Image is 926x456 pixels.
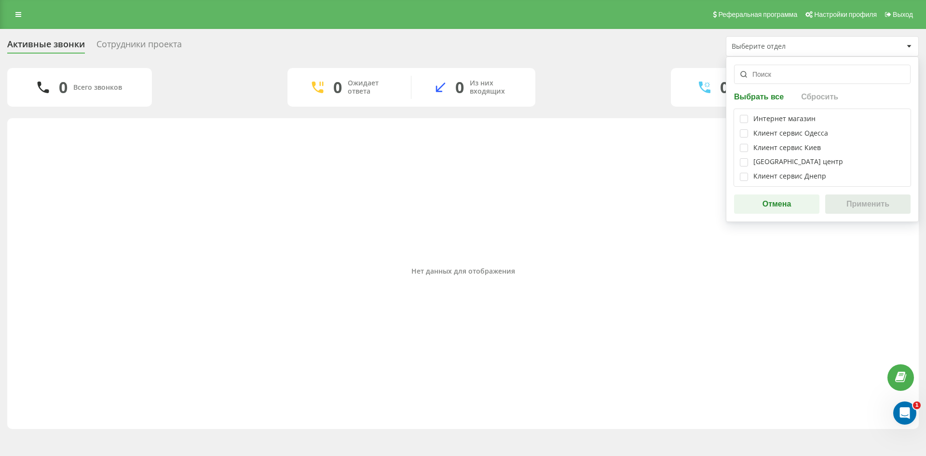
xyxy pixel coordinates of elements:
[753,172,826,180] div: Клиент сервис Днепр
[718,11,797,18] span: Реферальная программа
[720,78,729,97] div: 0
[753,158,843,166] div: [GEOGRAPHIC_DATA] центр
[59,78,68,97] div: 0
[734,194,819,214] button: Отмена
[333,78,342,97] div: 0
[734,92,787,101] button: Выбрать все
[470,79,521,96] div: Из них входящих
[913,401,921,409] span: 1
[893,401,916,425] iframe: Intercom live chat
[798,92,841,101] button: Сбросить
[15,267,911,276] div: Нет данных для отображения
[825,194,911,214] button: Применить
[893,11,913,18] span: Выход
[7,39,85,54] div: Активные звонки
[814,11,877,18] span: Настройки профиля
[753,115,816,123] div: Интернет магазин
[753,144,821,152] div: Клиент сервис Киев
[753,129,828,138] div: Клиент сервис Одесса
[455,78,464,97] div: 0
[96,39,182,54] div: Сотрудники проекта
[732,42,847,51] div: Выберите отдел
[734,65,911,84] input: Поиск
[73,83,122,92] div: Всего звонков
[348,79,396,96] div: Ожидает ответа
